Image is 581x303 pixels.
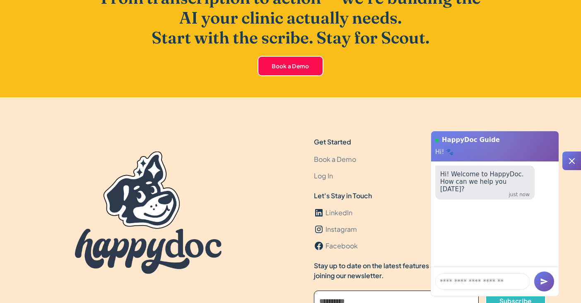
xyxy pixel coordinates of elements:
[314,221,357,238] a: Instagram
[314,191,372,201] div: Let's Stay in Touch
[314,137,351,147] div: Get Started
[325,224,357,234] div: Instagram
[314,168,333,184] a: Log In
[314,261,480,281] div: Stay up to date on the latest features and releases by joining our newsletter.
[75,151,222,274] img: HappyDoc Logo.
[325,241,358,251] div: Facebook
[325,208,352,218] div: LinkedIn
[314,151,356,168] a: Book a Demo
[314,204,353,221] a: LinkedIn
[314,238,358,254] a: Facebook
[258,56,323,76] a: Book a Demo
